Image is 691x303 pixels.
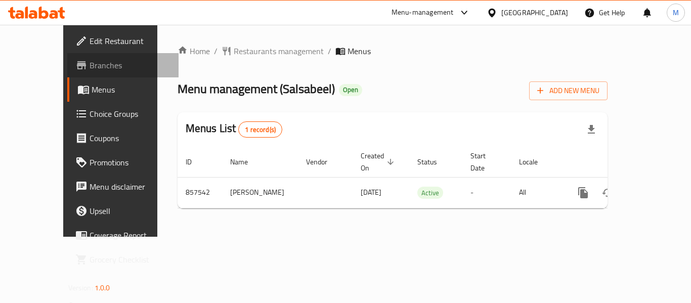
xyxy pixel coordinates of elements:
a: Edit Restaurant [67,29,179,53]
a: Promotions [67,150,179,175]
nav: breadcrumb [178,45,608,57]
li: / [214,45,218,57]
span: Menu management ( Salsabeel ) [178,77,335,100]
button: Change Status [595,181,620,205]
span: Add New Menu [537,84,599,97]
span: Vendor [306,156,340,168]
a: Coupons [67,126,179,150]
div: Total records count [238,121,282,138]
span: Name [230,156,261,168]
a: Coverage Report [67,223,179,247]
span: Menu disclaimer [90,181,170,193]
button: Add New Menu [529,81,608,100]
span: Promotions [90,156,170,168]
a: Menus [67,77,179,102]
li: / [328,45,331,57]
td: 857542 [178,177,222,208]
span: Active [417,187,443,199]
span: 1 record(s) [239,125,282,135]
td: [PERSON_NAME] [222,177,298,208]
span: Menus [92,83,170,96]
td: All [511,177,563,208]
div: Open [339,84,362,96]
span: Grocery Checklist [90,253,170,266]
table: enhanced table [178,147,676,208]
h2: Menus List [186,121,282,138]
span: M [673,7,679,18]
div: Menu-management [392,7,454,19]
span: Choice Groups [90,108,170,120]
a: Menu disclaimer [67,175,179,199]
div: [GEOGRAPHIC_DATA] [501,7,568,18]
div: Export file [579,117,603,142]
span: Restaurants management [234,45,324,57]
span: Version: [68,281,93,294]
span: [DATE] [361,186,381,199]
th: Actions [563,147,676,178]
span: Upsell [90,205,170,217]
span: Menus [348,45,371,57]
span: 1.0.0 [95,281,110,294]
a: Choice Groups [67,102,179,126]
span: Start Date [470,150,499,174]
td: - [462,177,511,208]
span: Locale [519,156,551,168]
span: Coupons [90,132,170,144]
a: Branches [67,53,179,77]
a: Restaurants management [222,45,324,57]
span: Branches [90,59,170,71]
span: Coverage Report [90,229,170,241]
span: ID [186,156,205,168]
button: more [571,181,595,205]
a: Grocery Checklist [67,247,179,272]
a: Upsell [67,199,179,223]
a: Home [178,45,210,57]
span: Status [417,156,450,168]
span: Open [339,85,362,94]
span: Created On [361,150,397,174]
span: Edit Restaurant [90,35,170,47]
